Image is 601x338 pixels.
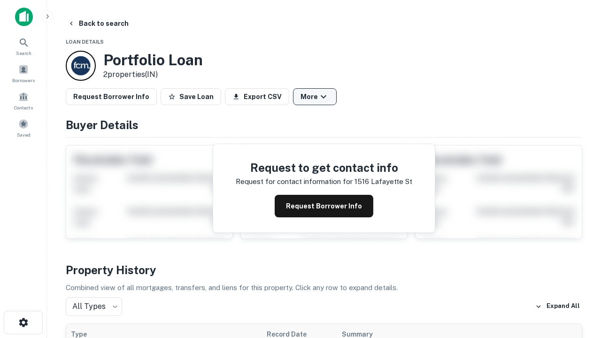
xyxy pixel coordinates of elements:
h4: Request to get contact info [236,159,412,176]
h3: Portfolio Loan [103,51,203,69]
p: Combined view of all mortgages, transfers, and liens for this property. Click any row to expand d... [66,282,582,293]
span: Saved [17,131,31,138]
button: Request Borrower Info [275,195,373,217]
span: Loan Details [66,39,104,45]
img: capitalize-icon.png [15,8,33,26]
span: Contacts [14,104,33,111]
h4: Buyer Details [66,116,582,133]
h4: Property History [66,261,582,278]
button: Expand All [533,300,582,314]
a: Borrowers [3,61,44,86]
a: Saved [3,115,44,140]
span: Borrowers [12,77,35,84]
span: Search [16,49,31,57]
button: Export CSV [225,88,289,105]
button: More [293,88,337,105]
p: 1516 lafayette st [354,176,412,187]
div: All Types [66,297,122,316]
a: Contacts [3,88,44,113]
button: Request Borrower Info [66,88,157,105]
a: Search [3,33,44,59]
p: Request for contact information for [236,176,353,187]
p: 2 properties (IN) [103,69,203,80]
button: Back to search [64,15,132,32]
button: Save Loan [161,88,221,105]
iframe: Chat Widget [554,233,601,278]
